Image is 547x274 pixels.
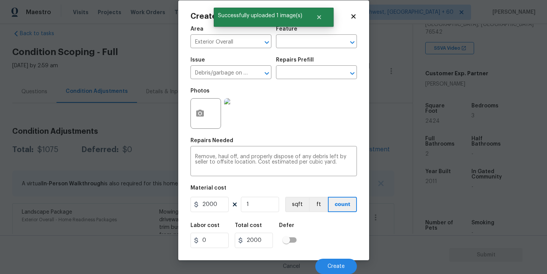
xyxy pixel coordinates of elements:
[214,8,307,24] span: Successfully uploaded 1 image(s)
[195,154,352,170] textarea: Remove, haul off, and properly dispose of any debris left by seller to offsite location. Cost est...
[261,37,272,48] button: Open
[309,197,328,212] button: ft
[347,37,358,48] button: Open
[190,185,226,191] h5: Material cost
[190,26,203,32] h5: Area
[315,259,357,274] button: Create
[190,223,219,228] h5: Labor cost
[190,57,205,63] h5: Issue
[235,223,262,228] h5: Total cost
[190,13,350,20] h2: Create Condition Adjustment
[190,138,233,143] h5: Repairs Needed
[328,197,357,212] button: count
[285,197,309,212] button: sqft
[276,26,297,32] h5: Feature
[347,68,358,79] button: Open
[307,10,332,25] button: Close
[190,88,210,94] h5: Photos
[276,57,314,63] h5: Repairs Prefill
[279,223,294,228] h5: Defer
[328,264,345,269] span: Create
[283,264,300,269] span: Cancel
[261,68,272,79] button: Open
[271,259,312,274] button: Cancel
